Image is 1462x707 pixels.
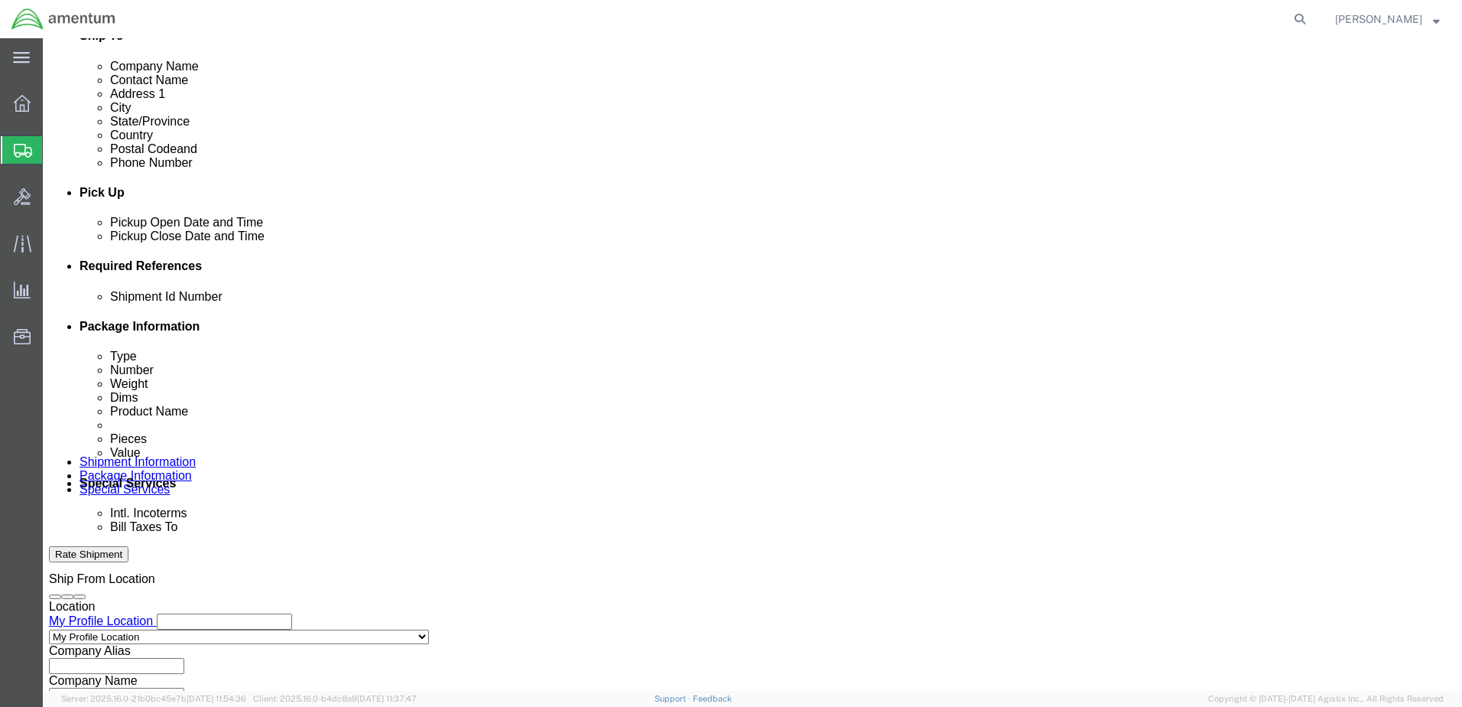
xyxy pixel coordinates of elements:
iframe: FS Legacy Container [43,38,1462,691]
span: Server: 2025.16.0-21b0bc45e7b [61,694,246,703]
a: Support [655,694,693,703]
span: Ben Bauer [1335,11,1422,28]
span: [DATE] 11:54:36 [187,694,246,703]
a: Feedback [693,694,732,703]
span: Copyright © [DATE]-[DATE] Agistix Inc., All Rights Reserved [1208,692,1444,705]
button: [PERSON_NAME] [1334,10,1441,28]
span: Client: 2025.16.0-b4dc8a9 [253,694,417,703]
span: [DATE] 11:37:47 [357,694,417,703]
img: logo [11,8,116,31]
